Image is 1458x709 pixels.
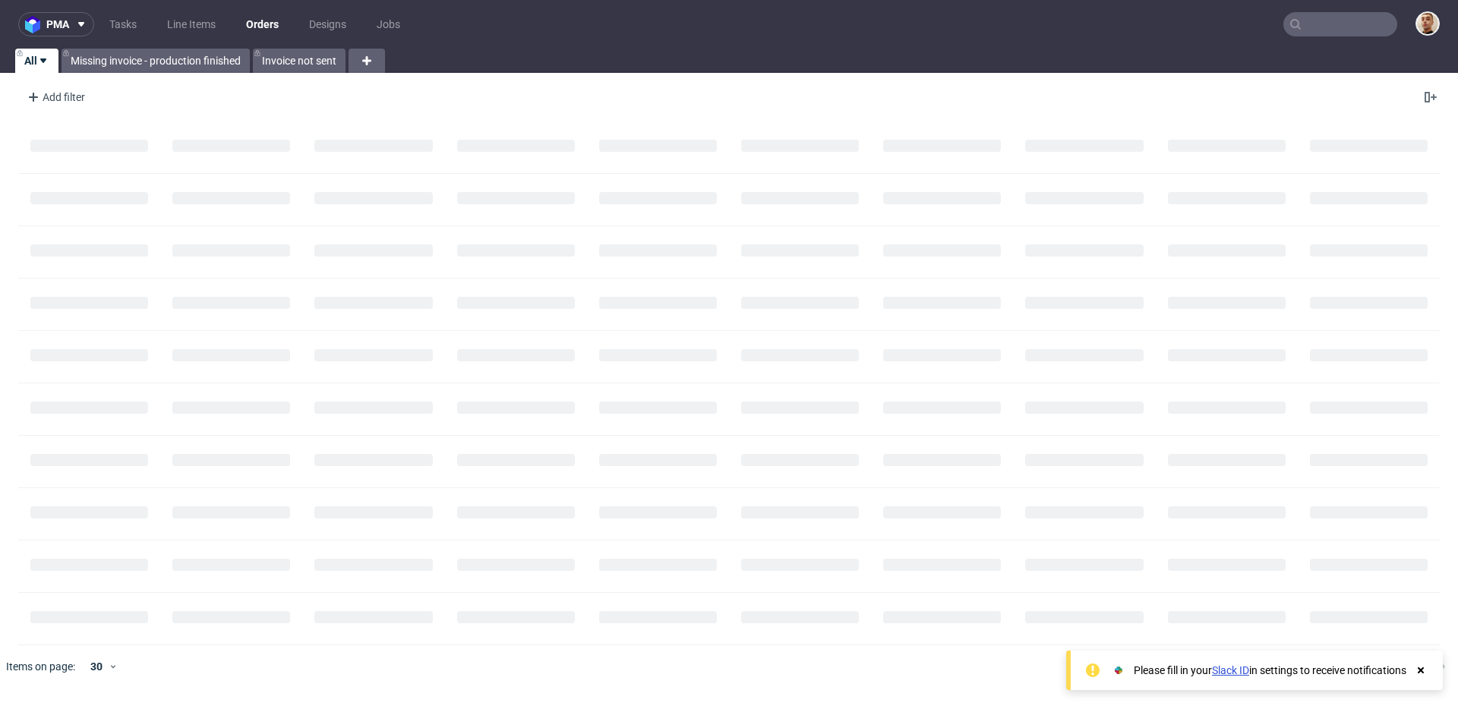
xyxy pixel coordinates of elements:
a: Orders [237,12,288,36]
a: Line Items [158,12,225,36]
a: Invoice not sent [253,49,346,73]
img: Slack [1111,663,1126,678]
a: Missing invoice - production finished [62,49,250,73]
img: Bartłomiej Leśniczuk [1417,13,1438,34]
button: pma [18,12,94,36]
span: pma [46,19,69,30]
div: Add filter [21,85,88,109]
a: Designs [300,12,355,36]
span: Items on page: [6,659,75,674]
div: 30 [81,656,109,677]
a: Jobs [368,12,409,36]
img: logo [25,16,46,33]
a: Tasks [100,12,146,36]
div: Please fill in your in settings to receive notifications [1134,663,1406,678]
a: All [15,49,58,73]
a: Slack ID [1212,664,1249,676]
